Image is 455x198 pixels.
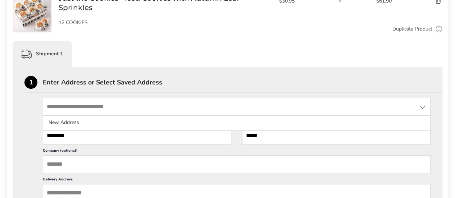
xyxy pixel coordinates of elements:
div: 1 [24,76,37,89]
input: First Name [43,126,231,144]
label: Delivery Address [43,177,431,184]
p: 12 COOKIES [59,20,272,25]
input: Company [43,155,431,173]
label: Company (optional) [43,148,431,155]
a: Duplicate Product [392,25,432,33]
div: Enter Address or Select Saved Address [43,79,442,86]
div: Shipment 1 [13,41,72,67]
li: New Address [43,116,430,129]
input: Last Name [242,126,431,144]
input: State [43,98,431,116]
